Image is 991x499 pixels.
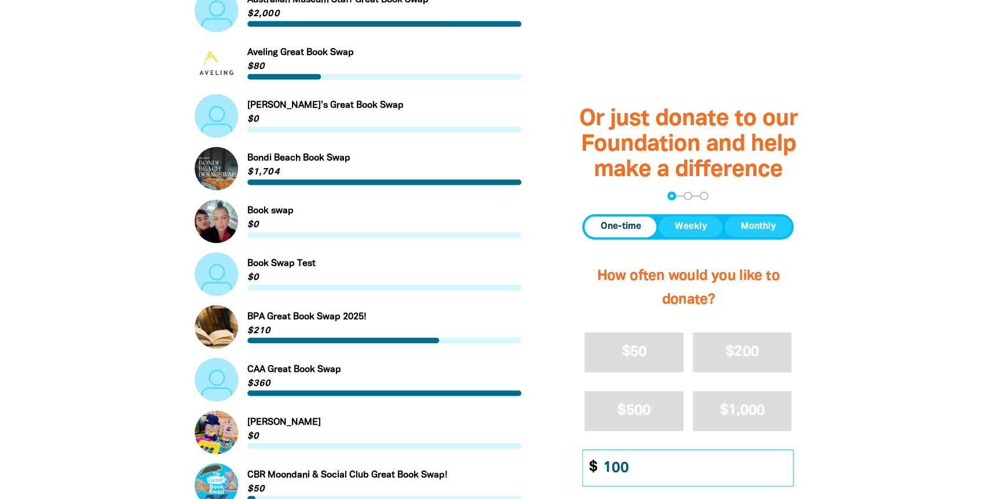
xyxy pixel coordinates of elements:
[621,345,646,359] span: $50
[617,404,650,417] span: $500
[584,217,656,238] button: One-time
[674,220,707,234] span: Weekly
[693,333,792,373] button: $200
[700,192,708,201] button: Navigate to step 3 of 3 to enter your payment details
[600,220,641,234] span: One-time
[725,217,791,238] button: Monthly
[583,450,597,486] span: $
[719,404,765,417] span: $1,000
[667,192,676,201] button: Navigate to step 1 of 3 to enter your donation amount
[582,254,793,323] h2: How often would you like to donate?
[594,450,793,486] input: Enter custom amount
[683,192,692,201] button: Navigate to step 2 of 3 to enter your details
[584,391,683,431] button: $500
[659,217,722,238] button: Weekly
[584,333,683,373] button: $50
[740,220,776,234] span: Monthly
[579,108,797,181] span: Or just donate to our Foundation and help make a difference
[693,391,792,431] button: $1,000
[582,214,793,240] div: Donation frequency
[726,345,759,359] span: $200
